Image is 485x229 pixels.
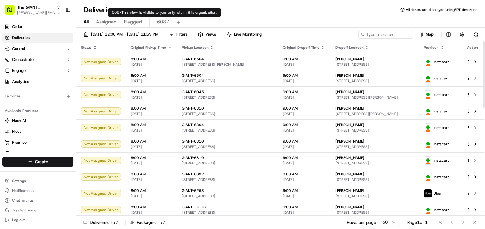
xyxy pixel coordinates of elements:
img: profile_instacart_ahold_partner.png [424,140,432,148]
span: Status [81,45,91,50]
span: [PERSON_NAME] [335,57,364,62]
div: We're available if you need us! [21,64,77,69]
span: [STREET_ADDRESS] [335,62,414,67]
span: 8:00 AM [131,73,172,78]
img: profile_instacart_ahold_partner.png [424,58,432,66]
img: profile_instacart_ahold_partner.png [424,157,432,164]
span: Analytics [12,79,29,84]
a: Powered byPylon [43,103,74,108]
span: Uber [434,191,442,196]
span: GIANT-6310 [182,139,204,144]
img: Nash [6,6,18,18]
span: Fleet [12,129,21,134]
span: Instacart [434,92,449,97]
a: 📗Knowledge Base [4,86,49,97]
span: [DATE] [131,128,172,133]
span: Pylon [61,103,74,108]
span: [DATE] [131,194,172,199]
a: Analytics [2,77,73,86]
button: Promise [2,138,73,147]
div: 27 [111,220,120,225]
span: All [83,18,89,26]
span: Instacart [434,125,449,130]
button: The GIANT Company[PERSON_NAME][EMAIL_ADDRESS][PERSON_NAME][DOMAIN_NAME] [2,2,63,17]
span: Dropoff Location [335,45,364,50]
span: [STREET_ADDRESS] [182,177,273,182]
img: profile_instacart_ahold_partner.png [424,107,432,115]
span: GIANT-6564 [182,57,204,62]
span: 9:00 AM [283,139,326,144]
span: Instacart [434,158,449,163]
span: Nash AI [12,118,26,123]
img: profile_instacart_ahold_partner.png [424,173,432,181]
span: 8:00 AM [131,139,172,144]
span: [DATE] [283,79,326,83]
span: 8:00 AM [131,106,172,111]
button: Log out [2,216,73,224]
span: Original Dropoff Time [283,45,320,50]
span: [DATE] [283,128,326,133]
span: Create [35,159,48,165]
button: Settings [2,177,73,185]
div: 6087 [108,8,221,17]
span: 6087 [157,18,169,26]
span: [STREET_ADDRESS] [182,111,273,116]
img: profile_instacart_ahold_partner.png [424,91,432,99]
span: 9:00 AM [283,106,326,111]
span: 8:00 AM [131,155,172,160]
button: Create [2,157,73,167]
img: profile_instacart_ahold_partner.png [424,206,432,214]
span: Live Monitoring [234,32,262,37]
button: Control [2,44,73,54]
a: Promise [5,140,71,145]
span: All times are displayed using EDT timezone [406,7,478,12]
button: The GIANT Company [17,4,54,10]
a: Fleet [5,129,71,134]
span: [STREET_ADDRESS] [182,144,273,149]
button: Nash AI [2,116,73,125]
span: [STREET_ADDRESS][PERSON_NAME] [182,62,273,67]
button: [PERSON_NAME][EMAIL_ADDRESS][PERSON_NAME][DOMAIN_NAME] [17,10,61,15]
span: [STREET_ADDRESS] [182,210,273,215]
span: [STREET_ADDRESS][PERSON_NAME] [335,95,414,100]
span: Instacart [434,76,449,81]
span: [DATE] [131,161,172,166]
span: [STREET_ADDRESS] [335,161,414,166]
span: Orchestrate [12,57,34,62]
div: 💻 [51,89,56,94]
span: [DATE] [131,62,172,67]
span: [STREET_ADDRESS] [182,79,273,83]
span: Filters [176,32,187,37]
div: Deliveries [83,219,120,225]
span: [DATE] [131,144,172,149]
button: Product Catalog [2,149,73,158]
span: 9:00 AM [283,57,326,62]
span: [STREET_ADDRESS] [335,177,414,182]
span: Instacart [434,109,449,114]
span: Instacart [434,207,449,212]
input: Type to search [358,30,413,39]
span: GIANT-6310 [182,155,204,160]
span: 8:00 AM [131,188,172,193]
button: Map [416,30,436,39]
div: Page 1 of 1 [407,219,428,225]
button: Filters [166,30,190,39]
span: GIANT-6045 [182,90,204,94]
span: 9:00 AM [283,122,326,127]
span: [STREET_ADDRESS] [335,79,414,83]
button: Chat with us! [2,196,73,205]
span: GIANT-6332 [182,172,204,177]
a: Product Catalog [5,151,71,156]
input: Got a question? Start typing here... [16,39,110,46]
span: [DATE] 12:00 AM - [DATE] 11:59 PM [91,32,158,37]
span: Control [12,46,25,51]
span: Original Pickup Time [131,45,166,50]
span: Product Catalog [12,151,41,156]
span: [DATE] [283,161,326,166]
span: [PERSON_NAME] [335,139,364,144]
span: [DATE] [283,62,326,67]
h1: Deliveries [83,5,115,15]
span: GIANT - 6267 [182,205,207,210]
a: Orders [2,22,73,32]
